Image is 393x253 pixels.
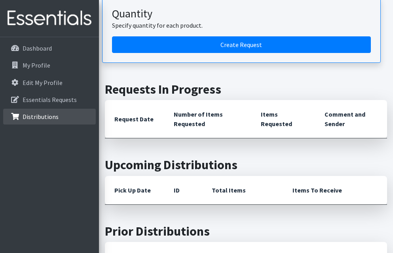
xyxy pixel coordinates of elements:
p: My Profile [23,61,50,69]
p: Essentials Requests [23,96,77,104]
th: Items Requested [251,100,315,138]
a: Create a request by quantity [112,36,371,53]
h2: Prior Distributions [105,224,387,239]
th: Total Items [202,176,283,205]
p: Specify quantity for each product. [112,21,371,30]
p: Dashboard [23,44,52,52]
a: Essentials Requests [3,92,96,108]
th: Items To Receive [283,176,387,205]
th: Pick Up Date [105,176,164,205]
a: Dashboard [3,40,96,56]
img: HumanEssentials [3,5,96,32]
h2: Upcoming Distributions [105,157,387,172]
h2: Requests In Progress [105,82,387,97]
p: Edit My Profile [23,79,63,87]
th: Comment and Sender [315,100,387,138]
h3: Quantity [112,7,371,21]
th: ID [164,176,202,205]
a: Distributions [3,109,96,125]
a: Edit My Profile [3,75,96,91]
th: Request Date [105,100,164,138]
p: Distributions [23,113,59,121]
a: My Profile [3,57,96,73]
th: Number of Items Requested [164,100,251,138]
